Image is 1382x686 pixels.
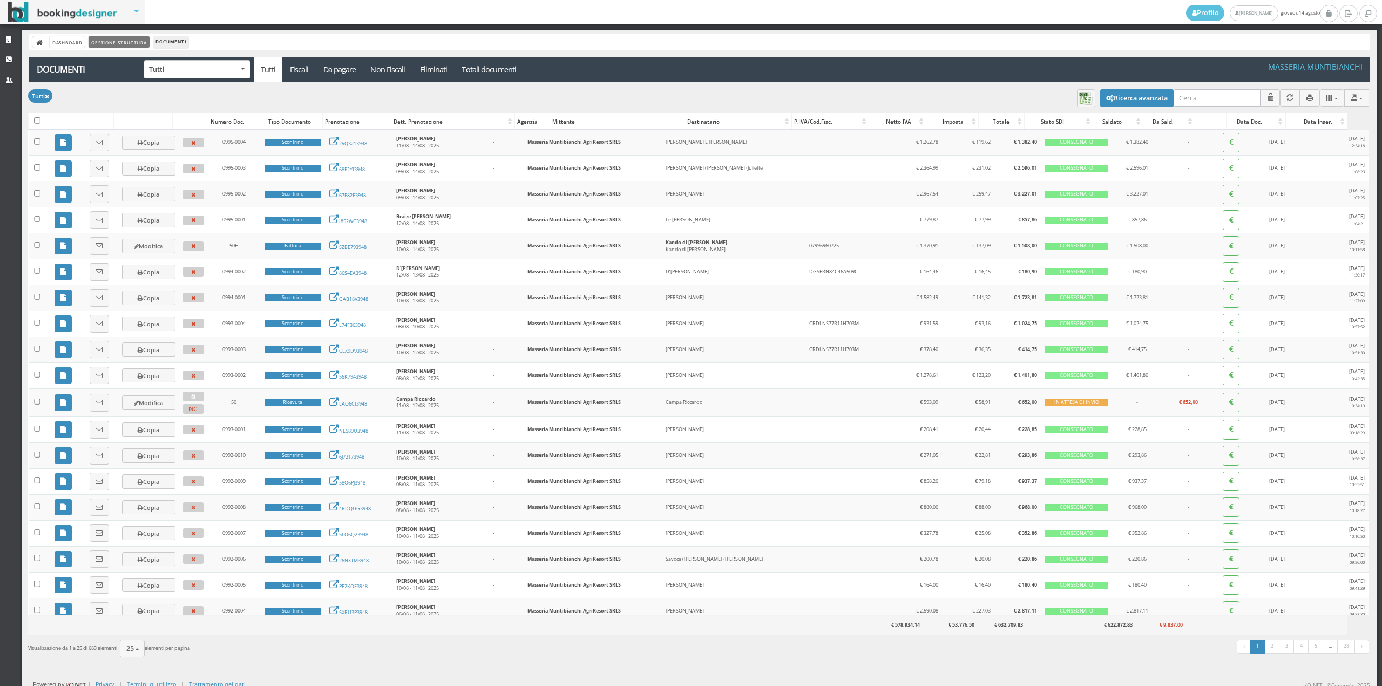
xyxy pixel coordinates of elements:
[1018,216,1037,223] b: € 857,86
[55,577,72,593] a: Visualizza copia di cortesia
[1350,169,1365,174] small: 11:08:23
[1045,243,1108,250] div: CONSEGNATO
[254,57,283,82] a: Tutti
[207,285,260,311] td: 0994-0001
[550,114,685,129] div: Mittente
[28,89,52,103] button: Tutti
[122,368,175,382] button: Copia
[1350,221,1365,226] small: 11:04:21
[265,217,322,224] div: Scontrino
[153,36,188,48] li: Documenti
[90,473,110,490] a: Invia copia di cortesia
[979,114,1024,129] div: Totale
[55,264,72,280] a: Visualizza copia di cortesia
[1223,210,1239,230] button: Associa pagamenti
[122,448,175,462] button: Copia
[1126,138,1148,145] span: € 1.382,40
[90,524,110,542] a: Invia copia di cortesia
[183,425,204,434] button: Storno Scontrino
[207,259,260,285] td: 0994-0002
[805,311,884,337] td: CRDLNS77R11H703M
[1223,601,1239,621] button: Associa pagamenti
[920,320,938,327] span: € 931,59
[392,181,489,207] td: 09/08 - 14/08 2025
[1280,89,1300,107] button: Aggiorna
[926,114,978,129] div: Imposta
[149,65,245,73] span: Tutti
[392,285,489,311] td: 10/08 - 13/08 2025
[207,130,260,156] td: 0995-0004
[1223,472,1239,491] button: Associa pagamenti
[916,138,938,145] span: € 1.262,78
[392,233,489,259] td: 10/08 - 14/08 2025
[1248,311,1306,337] td: [DATE]
[55,367,72,384] a: Visualizza copia di cortesia
[1045,294,1108,301] div: CONSEGNATO
[1143,114,1195,129] div: Da Sald.
[329,531,368,538] a: 5LO6Q23948
[90,134,110,151] a: Invia copia di cortesia
[8,2,117,23] img: BookingDesigner.com
[1248,285,1306,311] td: [DATE]
[265,294,322,301] div: Scontrino
[183,190,204,199] button: Storno Scontrino
[1126,190,1148,197] span: € 3.227,01
[183,528,204,538] button: Storno Scontrino
[29,57,141,82] a: Documenti
[1223,236,1239,255] button: Associa pagamenti
[396,239,435,246] b: [PERSON_NAME]
[1128,216,1147,223] span: € 857,86
[1306,311,1369,337] td: [DATE]
[869,114,926,129] div: Netto IVA
[90,237,110,254] a: Invia copia di cortesia
[1223,340,1239,359] button: Associa pagamenti
[1306,285,1369,311] td: [DATE]
[396,161,435,168] b: [PERSON_NAME]
[329,400,367,407] a: LAO6CI3948
[363,57,412,82] a: Non Fiscali
[329,140,367,147] a: 2VQ3213948
[1306,207,1369,233] td: [DATE]
[972,164,991,171] span: € 231,02
[122,474,175,488] button: Copia
[329,427,368,434] a: NE589U3948
[183,164,204,173] button: Storno Scontrino
[515,114,550,129] div: Agenzia
[1045,191,1108,198] div: CONSEGNATO
[1248,207,1306,233] td: [DATE]
[122,213,175,227] button: Copia
[122,604,175,618] button: Copia
[1018,268,1037,275] b: € 180,90
[1337,640,1356,654] a: to page 28
[1350,272,1365,278] small: 11:30:17
[183,241,204,251] button: Emetti Nota Credito
[396,187,435,194] b: [PERSON_NAME]
[1162,181,1215,207] td: -
[527,320,621,327] b: Masseria Muntibianchi AgriResort SRLS
[122,136,175,150] button: Copia
[122,187,175,201] button: Copia
[90,576,110,594] a: Invia copia di cortesia
[1014,320,1037,327] b: € 1.024,75
[527,164,621,171] b: Masseria Muntibianchi AgriResort SRLS
[1268,62,1363,71] h4: Masseria Muntibianchi
[55,315,72,332] a: Visualizza copia di cortesia
[489,233,524,259] td: -
[489,181,524,207] td: -
[1162,130,1215,156] td: -
[1264,640,1280,654] a: to page 2
[1126,294,1148,301] span: € 1.723,81
[122,342,175,357] button: Copia
[1223,366,1239,385] button: Associa pagamenti
[55,238,72,254] a: Visualizza copia di cortesia
[1162,207,1215,233] td: -
[1350,195,1365,200] small: 11:07:25
[662,181,805,207] td: [PERSON_NAME]
[916,294,938,301] span: € 1.582,49
[396,291,435,298] b: [PERSON_NAME]
[122,552,175,566] button: Copia
[1223,393,1239,412] button: Associa pagamenti
[1223,185,1239,204] button: Associa pagamenti
[527,190,621,197] b: Masseria Muntibianchi AgriResort SRLS
[126,644,134,653] span: 25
